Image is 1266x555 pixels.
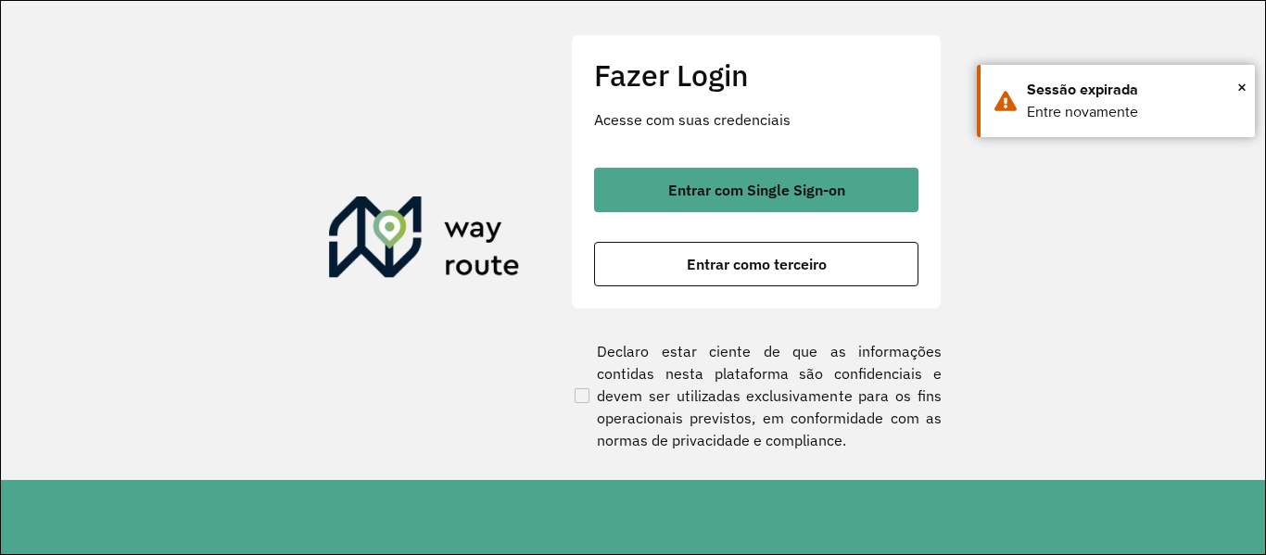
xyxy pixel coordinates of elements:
span: Entrar com Single Sign-on [668,183,845,197]
button: Close [1237,73,1247,101]
span: × [1237,73,1247,101]
div: Sessão expirada [1027,79,1241,101]
img: Roteirizador AmbevTech [329,196,520,285]
h2: Fazer Login [594,57,918,93]
button: button [594,168,918,212]
div: Entre novamente [1027,101,1241,123]
label: Declaro estar ciente de que as informações contidas nesta plataforma são confidenciais e devem se... [571,340,942,451]
p: Acesse com suas credenciais [594,108,918,131]
span: Entrar como terceiro [687,257,827,271]
button: button [594,242,918,286]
